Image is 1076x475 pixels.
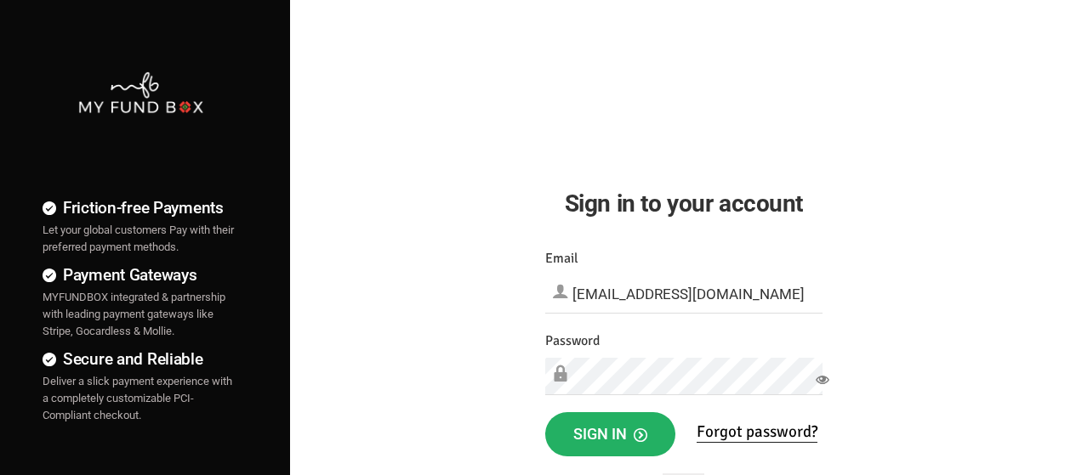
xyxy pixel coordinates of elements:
[545,275,823,313] input: Email
[545,185,823,222] h2: Sign in to your account
[545,412,675,456] button: Sign in
[573,425,647,443] span: Sign in
[43,375,232,421] span: Deliver a slick payment experience with a completely customizable PCI-Compliant checkout.
[697,421,817,443] a: Forgot password?
[545,248,578,269] label: Email
[43,291,225,337] span: MYFUNDBOX integrated & partnership with leading payment gateways like Stripe, Gocardless & Mollie.
[43,195,239,220] h4: Friction-free Payments
[43,263,239,287] h4: Payment Gateways
[545,331,600,352] label: Password
[77,71,204,115] img: mfbwhite.png
[43,347,239,371] h4: Secure and Reliable
[43,223,234,253] span: Let your global customers Pay with their preferred payment methods.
